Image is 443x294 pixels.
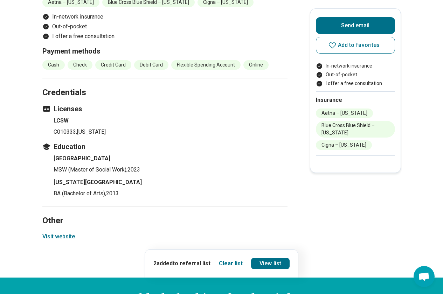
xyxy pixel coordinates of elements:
h3: Education [42,142,288,152]
a: View list [251,258,290,269]
h4: [GEOGRAPHIC_DATA] [54,154,288,163]
li: Out-of-pocket [42,22,288,31]
button: Clear list [219,259,243,268]
li: I offer a free consultation [42,32,288,41]
h4: LCSW [54,117,288,125]
li: Flexible Spending Account [171,60,241,70]
li: Blue Cross Blue Shield – [US_STATE] [316,121,395,138]
p: MSW (Master of Social Work) , 2023 [54,166,288,174]
li: Out-of-pocket [316,71,395,78]
h3: Licenses [42,104,288,114]
button: Visit website [42,232,75,241]
ul: Payment options [316,62,395,87]
li: Cigna – [US_STATE] [316,140,372,150]
li: In-network insurance [42,13,288,21]
h2: Other [42,198,288,227]
button: Add to favorites [316,37,395,54]
p: C010333 [54,128,288,136]
li: In-network insurance [316,62,395,70]
li: Debit Card [134,60,168,70]
span: Add to favorites [338,42,380,48]
li: Aetna – [US_STATE] [316,108,373,118]
h2: Insurance [316,96,395,104]
button: Send email [316,17,395,34]
span: , [US_STATE] [76,128,106,135]
li: Online [243,60,269,70]
h3: Payment methods [42,46,288,56]
li: Check [68,60,92,70]
h4: [US_STATE][GEOGRAPHIC_DATA] [54,178,288,187]
li: Cash [42,60,65,70]
span: to referral list [173,260,210,267]
p: 2 added [153,259,210,268]
ul: Payment options [42,13,288,41]
div: Open chat [414,266,435,287]
p: BA (Bachelor of Arts) , 2013 [54,189,288,198]
li: Credit Card [95,60,131,70]
h2: Credentials [42,70,288,99]
li: I offer a free consultation [316,80,395,87]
